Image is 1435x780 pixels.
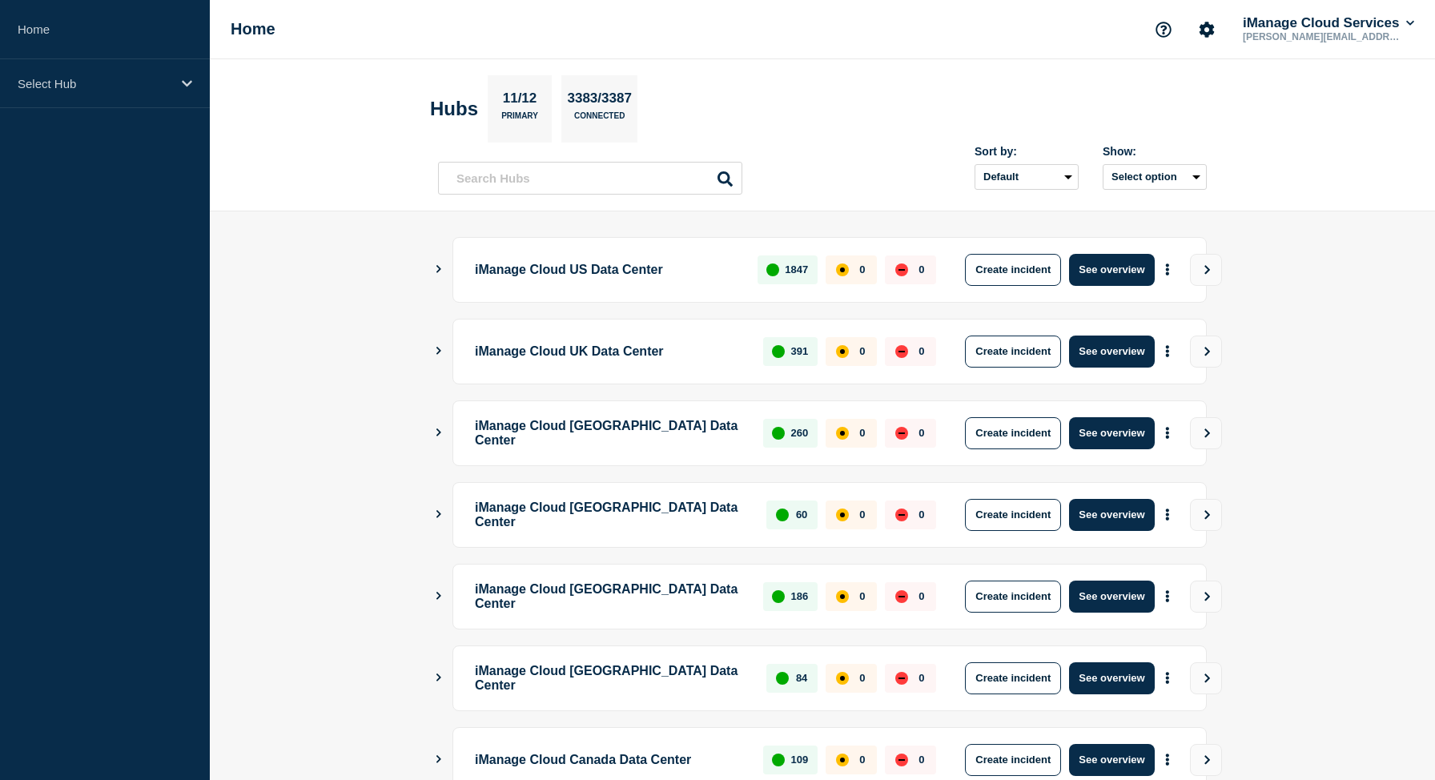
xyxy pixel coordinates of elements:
[836,509,849,521] div: affected
[1069,254,1154,286] button: See overview
[895,509,908,521] div: down
[895,590,908,603] div: down
[918,345,924,357] p: 0
[895,672,908,685] div: down
[1190,254,1222,286] button: View
[435,672,443,684] button: Show Connected Hubs
[1069,662,1154,694] button: See overview
[772,754,785,766] div: up
[859,263,865,275] p: 0
[1069,417,1154,449] button: See overview
[1240,31,1406,42] p: [PERSON_NAME][EMAIL_ADDRESS][PERSON_NAME][DOMAIN_NAME]
[895,263,908,276] div: down
[1069,581,1154,613] button: See overview
[1190,744,1222,776] button: View
[785,263,808,275] p: 1847
[574,111,625,128] p: Connected
[1190,13,1224,46] button: Account settings
[501,111,538,128] p: Primary
[836,345,849,358] div: affected
[435,263,443,275] button: Show Connected Hubs
[1190,662,1222,694] button: View
[859,590,865,602] p: 0
[475,662,748,694] p: iManage Cloud [GEOGRAPHIC_DATA] Data Center
[772,590,785,603] div: up
[231,20,275,38] h1: Home
[776,672,789,685] div: up
[918,263,924,275] p: 0
[836,427,849,440] div: affected
[918,672,924,684] p: 0
[475,254,739,286] p: iManage Cloud US Data Center
[791,754,809,766] p: 109
[965,254,1061,286] button: Create incident
[772,427,785,440] div: up
[965,744,1061,776] button: Create incident
[18,77,171,90] p: Select Hub
[435,754,443,766] button: Show Connected Hubs
[895,427,908,440] div: down
[1190,581,1222,613] button: View
[496,90,543,111] p: 11/12
[435,427,443,439] button: Show Connected Hubs
[1157,336,1178,366] button: More actions
[475,417,745,449] p: iManage Cloud [GEOGRAPHIC_DATA] Data Center
[965,499,1061,531] button: Create incident
[965,417,1061,449] button: Create incident
[772,345,785,358] div: up
[430,98,478,120] h2: Hubs
[965,336,1061,368] button: Create incident
[791,590,809,602] p: 186
[475,744,745,776] p: iManage Cloud Canada Data Center
[475,581,745,613] p: iManage Cloud [GEOGRAPHIC_DATA] Data Center
[918,509,924,521] p: 0
[475,336,745,368] p: iManage Cloud UK Data Center
[836,590,849,603] div: affected
[435,509,443,521] button: Show Connected Hubs
[435,590,443,602] button: Show Connected Hubs
[1190,336,1222,368] button: View
[1240,15,1417,31] button: iManage Cloud Services
[859,345,865,357] p: 0
[895,754,908,766] div: down
[796,509,807,521] p: 60
[918,754,924,766] p: 0
[1147,13,1180,46] button: Support
[1103,145,1207,158] div: Show:
[918,590,924,602] p: 0
[1190,417,1222,449] button: View
[836,672,849,685] div: affected
[836,263,849,276] div: affected
[766,263,779,276] div: up
[1190,499,1222,531] button: View
[859,672,865,684] p: 0
[965,581,1061,613] button: Create incident
[791,345,809,357] p: 391
[1157,581,1178,611] button: More actions
[1069,499,1154,531] button: See overview
[859,754,865,766] p: 0
[776,509,789,521] div: up
[791,427,809,439] p: 260
[561,90,637,111] p: 3383/3387
[1157,418,1178,448] button: More actions
[975,164,1079,190] select: Sort by
[1069,336,1154,368] button: See overview
[918,427,924,439] p: 0
[1069,744,1154,776] button: See overview
[965,662,1061,694] button: Create incident
[975,145,1079,158] div: Sort by:
[859,509,865,521] p: 0
[435,345,443,357] button: Show Connected Hubs
[859,427,865,439] p: 0
[438,162,742,195] input: Search Hubs
[1157,745,1178,774] button: More actions
[1157,500,1178,529] button: More actions
[796,672,807,684] p: 84
[836,754,849,766] div: affected
[1157,255,1178,284] button: More actions
[1103,164,1207,190] button: Select option
[1157,663,1178,693] button: More actions
[895,345,908,358] div: down
[475,499,748,531] p: iManage Cloud [GEOGRAPHIC_DATA] Data Center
